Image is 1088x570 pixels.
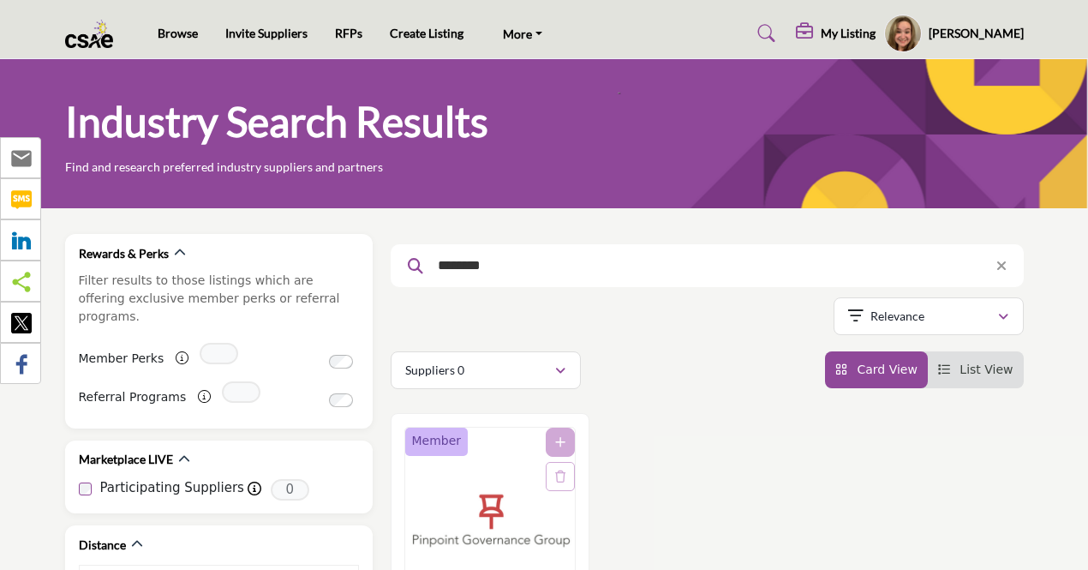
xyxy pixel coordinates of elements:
[491,21,554,45] a: More
[79,451,173,468] h2: Marketplace LIVE
[65,20,123,48] img: Site Logo
[412,432,462,450] span: Member
[857,363,917,376] span: Card View
[390,26,463,40] a: Create Listing
[79,344,164,374] label: Member Perks
[938,363,1013,376] a: View List
[929,25,1024,42] h5: [PERSON_NAME]
[928,351,1024,388] li: List View
[329,393,353,407] input: Switch to Referral Programs
[825,351,928,388] li: Card View
[79,537,126,554] h2: Distance
[79,245,169,262] h2: Rewards & Perks
[870,308,924,325] p: Relevance
[821,26,876,41] h5: My Listing
[741,20,786,47] a: Search
[79,272,359,326] p: Filter results to those listings which are offering exclusive member perks or referral programs.
[834,297,1024,335] button: Relevance
[79,382,187,412] label: Referral Programs
[158,26,198,40] a: Browse
[391,351,581,389] button: Suppliers 0
[225,26,308,40] a: Invite Suppliers
[65,159,383,176] p: Find and research preferred industry suppliers and partners
[555,435,565,449] a: Add To List
[835,363,918,376] a: View Card
[79,483,92,495] input: Participating Suppliers checkbox
[271,479,309,501] span: 0
[405,362,464,379] p: Suppliers 0
[796,23,876,44] div: My Listing
[335,26,362,40] a: RFPs
[329,355,353,369] input: Switch to Member Perks
[959,363,1013,376] span: List View
[65,95,488,148] h1: Industry Search Results
[100,478,244,498] label: Participating Suppliers
[884,15,922,52] button: Show hide supplier dropdown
